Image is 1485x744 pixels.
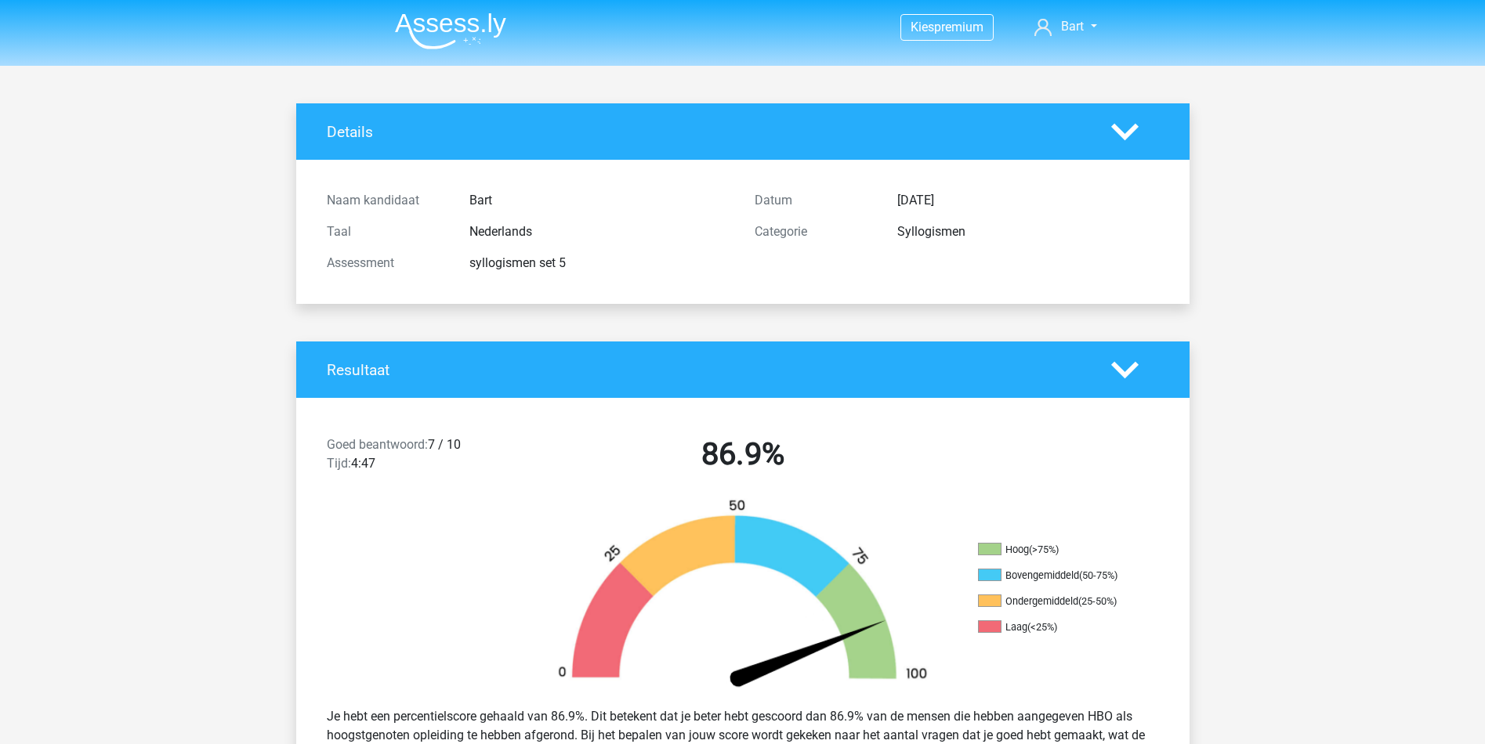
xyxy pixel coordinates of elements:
a: Kiespremium [901,16,993,38]
div: Bart [458,191,743,210]
li: Ondergemiddeld [978,594,1135,609]
div: (>75%) [1029,544,1059,555]
span: premium [934,20,983,34]
img: Assessly [395,13,506,49]
span: Bart [1061,19,1084,34]
li: Hoog [978,543,1135,557]
li: Bovengemiddeld [978,569,1135,583]
h2: 86.9% [541,435,945,473]
span: Tijd: [327,456,351,471]
div: (50-75%) [1079,569,1117,581]
div: [DATE] [886,191,1171,210]
div: Categorie [743,222,886,241]
div: (25-50%) [1078,595,1117,607]
span: Goed beantwoord: [327,437,428,452]
div: 7 / 10 4:47 [315,435,529,479]
div: Naam kandidaat [315,191,458,210]
div: Taal [315,222,458,241]
h4: Resultaat [327,361,1088,379]
div: Datum [743,191,886,210]
li: Laag [978,620,1135,634]
div: syllogismen set 5 [458,254,743,273]
div: (<25%) [1027,621,1057,633]
img: 87.ad340e3c98c4.png [531,498,954,695]
a: Bart [1028,17,1103,36]
div: Syllogismen [886,222,1171,241]
h4: Details [327,123,1088,141]
span: Kies [911,20,934,34]
div: Assessment [315,254,458,273]
div: Nederlands [458,222,743,241]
